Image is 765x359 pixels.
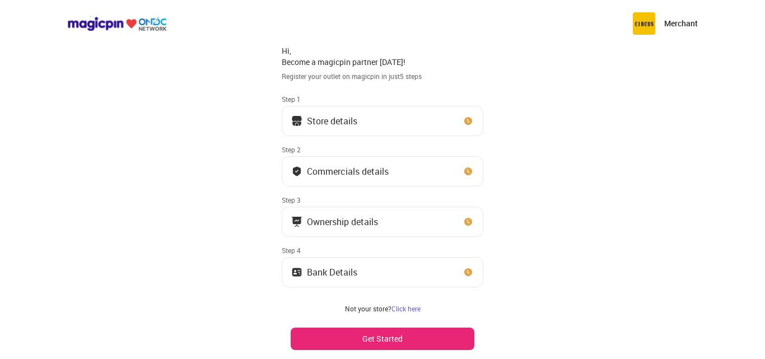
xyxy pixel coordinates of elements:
div: Commercials details [307,169,389,174]
div: Ownership details [307,219,378,225]
img: ondc-logo-new-small.8a59708e.svg [67,16,167,31]
img: circus.b677b59b.png [633,12,655,35]
img: commercials_icon.983f7837.svg [291,216,302,227]
div: Hi, Become a magicpin partner [DATE]! [282,45,483,67]
a: Click here [391,304,421,313]
img: clock_icon_new.67dbf243.svg [463,216,474,227]
button: Commercials details [282,156,483,187]
div: Step 2 [282,145,483,154]
img: ownership_icon.37569ceb.svg [291,267,302,278]
img: clock_icon_new.67dbf243.svg [463,267,474,278]
button: Store details [282,106,483,136]
div: Register your outlet on magicpin in just 5 steps [282,72,483,81]
div: Step 4 [282,246,483,255]
span: Not your store? [345,304,391,313]
img: storeIcon.9b1f7264.svg [291,115,302,127]
button: Ownership details [282,207,483,237]
div: Step 1 [282,95,483,104]
div: Step 3 [282,195,483,204]
div: Bank Details [307,269,357,275]
img: bank_details_tick.fdc3558c.svg [291,166,302,177]
img: clock_icon_new.67dbf243.svg [463,115,474,127]
button: Get Started [291,328,474,350]
img: clock_icon_new.67dbf243.svg [463,166,474,177]
div: Store details [307,118,357,124]
p: Merchant [664,18,698,29]
button: Bank Details [282,257,483,287]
